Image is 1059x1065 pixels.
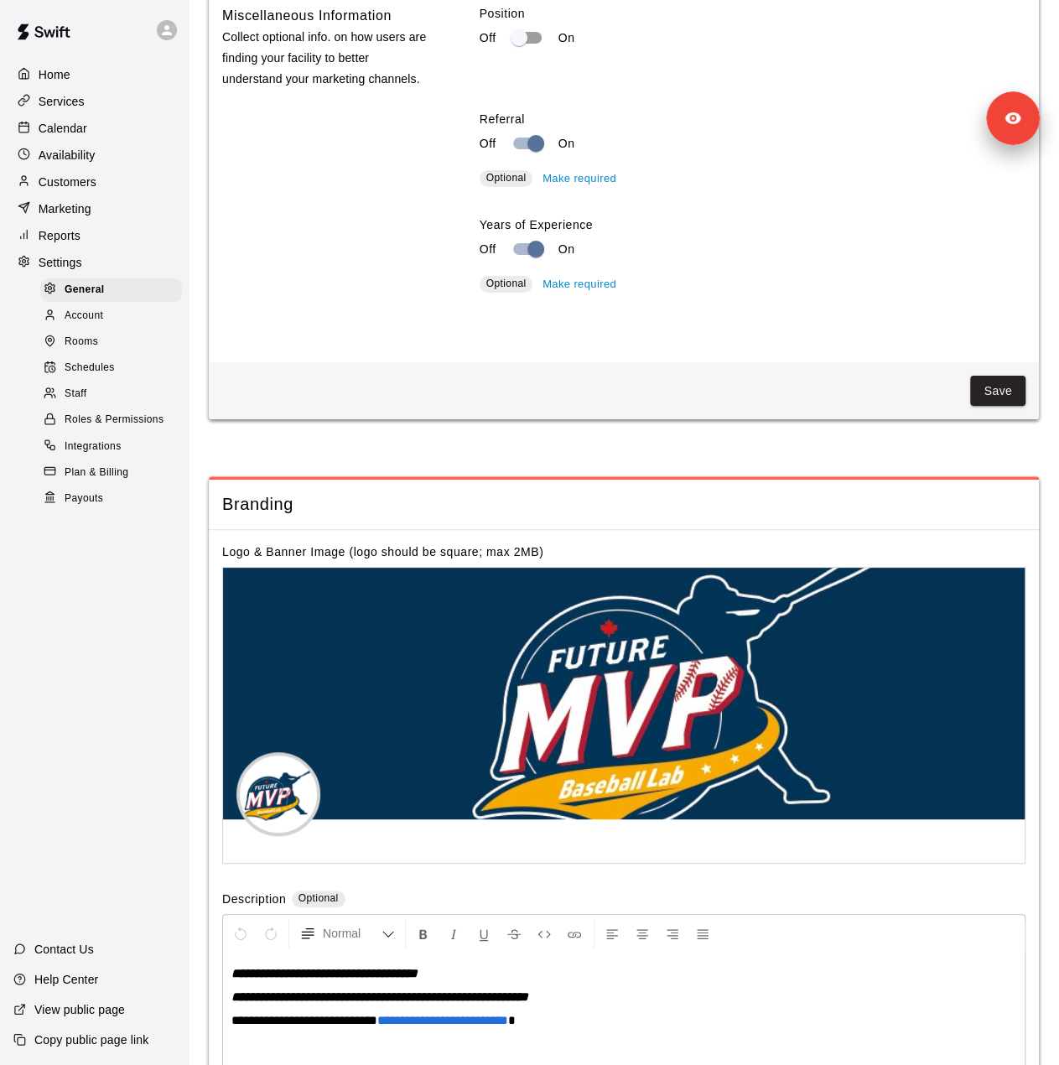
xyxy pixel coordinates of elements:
[486,278,527,289] span: Optional
[40,487,182,511] div: Payouts
[39,93,85,110] p: Services
[226,918,255,948] button: Undo
[39,254,82,271] p: Settings
[40,461,182,485] div: Plan & Billing
[40,382,189,408] a: Staff
[298,892,339,904] span: Optional
[65,439,122,455] span: Integrations
[480,5,1025,22] label: Position
[65,412,164,429] span: Roles & Permissions
[65,360,115,377] span: Schedules
[40,486,189,512] a: Payouts
[222,493,1025,516] span: Branding
[13,116,175,141] a: Calendar
[558,135,575,153] p: On
[40,408,189,434] a: Roles & Permissions
[40,330,189,356] a: Rooms
[40,303,189,329] a: Account
[13,143,175,168] a: Availability
[65,491,103,507] span: Payouts
[486,172,527,184] span: Optional
[439,918,468,948] button: Format Italics
[39,147,96,164] p: Availability
[34,941,94,958] p: Contact Us
[13,223,175,248] a: Reports
[480,111,1025,127] label: Referral
[560,918,589,948] button: Insert Link
[293,918,402,948] button: Formatting Options
[480,241,496,258] p: Off
[13,62,175,87] a: Home
[34,1031,148,1048] p: Copy public page link
[222,545,543,558] label: Logo & Banner Image (logo should be square; max 2MB)
[39,227,80,244] p: Reports
[13,89,175,114] a: Services
[40,435,182,459] div: Integrations
[970,376,1025,407] button: Save
[558,241,575,258] p: On
[40,356,182,380] div: Schedules
[13,196,175,221] a: Marketing
[13,250,175,275] a: Settings
[222,5,392,27] h6: Miscellaneous Information
[40,356,189,382] a: Schedules
[34,971,98,988] p: Help Center
[222,27,431,91] p: Collect optional info. on how users are finding your facility to better understand your marketing...
[40,460,189,486] a: Plan & Billing
[40,304,182,328] div: Account
[40,278,182,302] div: General
[480,216,1025,233] label: Years of Experience
[530,918,558,948] button: Insert Code
[538,272,620,298] button: Make required
[480,29,496,47] p: Off
[480,135,496,153] p: Off
[257,918,285,948] button: Redo
[409,918,438,948] button: Format Bold
[688,918,717,948] button: Justify Align
[65,308,103,325] span: Account
[39,174,96,190] p: Customers
[658,918,687,948] button: Right Align
[40,382,182,406] div: Staff
[65,465,128,481] span: Plan & Billing
[598,918,626,948] button: Left Align
[40,330,182,354] div: Rooms
[40,277,189,303] a: General
[39,66,70,83] p: Home
[65,386,86,403] span: Staff
[34,1001,125,1018] p: View public page
[65,282,105,299] span: General
[65,334,98,351] span: Rooms
[39,120,87,137] p: Calendar
[538,166,620,192] button: Make required
[39,200,91,217] p: Marketing
[558,29,575,47] p: On
[40,408,182,432] div: Roles & Permissions
[13,169,175,195] a: Customers
[500,918,528,948] button: Format Strikethrough
[470,918,498,948] button: Format Underline
[628,918,657,948] button: Center Align
[40,434,189,460] a: Integrations
[323,925,382,942] span: Normal
[222,891,286,910] label: Description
